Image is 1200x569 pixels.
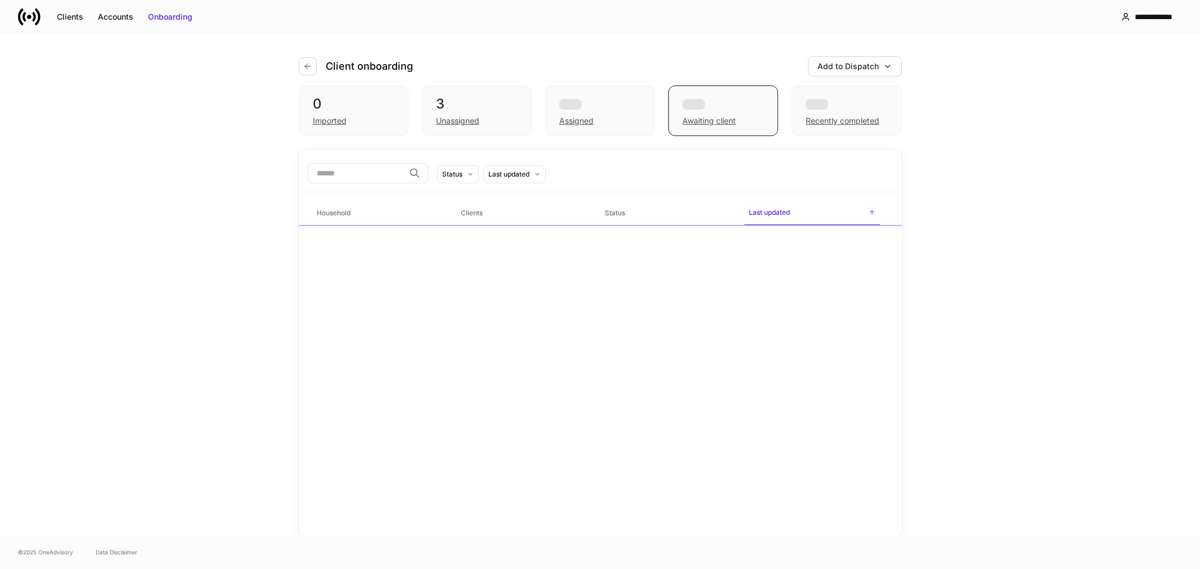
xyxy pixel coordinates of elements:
[436,95,518,113] div: 3
[817,61,879,72] div: Add to Dispatch
[326,60,413,73] h4: Client onboarding
[488,169,529,179] div: Last updated
[57,11,83,22] div: Clients
[806,115,879,127] div: Recently completed
[456,202,591,225] span: Clients
[50,8,91,26] button: Clients
[96,548,137,557] a: Data Disclaimer
[312,202,447,225] span: Household
[18,548,73,557] span: © 2025 OneAdvisory
[317,207,350,218] h6: Household
[605,207,625,218] h6: Status
[313,95,394,113] div: 0
[744,201,879,225] span: Last updated
[668,85,778,136] div: Awaiting client
[442,169,462,179] div: Status
[461,207,483,218] h6: Clients
[682,115,736,127] div: Awaiting client
[299,85,408,136] div: 0Imported
[148,11,192,22] div: Onboarding
[600,202,735,225] span: Status
[808,56,902,76] button: Add to Dispatch
[792,85,901,136] div: Recently completed
[141,8,200,26] button: Onboarding
[559,115,594,127] div: Assigned
[749,207,790,218] h6: Last updated
[483,165,546,183] button: Last updated
[422,85,532,136] div: 3Unassigned
[313,115,347,127] div: Imported
[91,8,141,26] button: Accounts
[98,11,133,22] div: Accounts
[437,165,479,183] button: Status
[436,115,479,127] div: Unassigned
[545,85,655,136] div: Assigned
